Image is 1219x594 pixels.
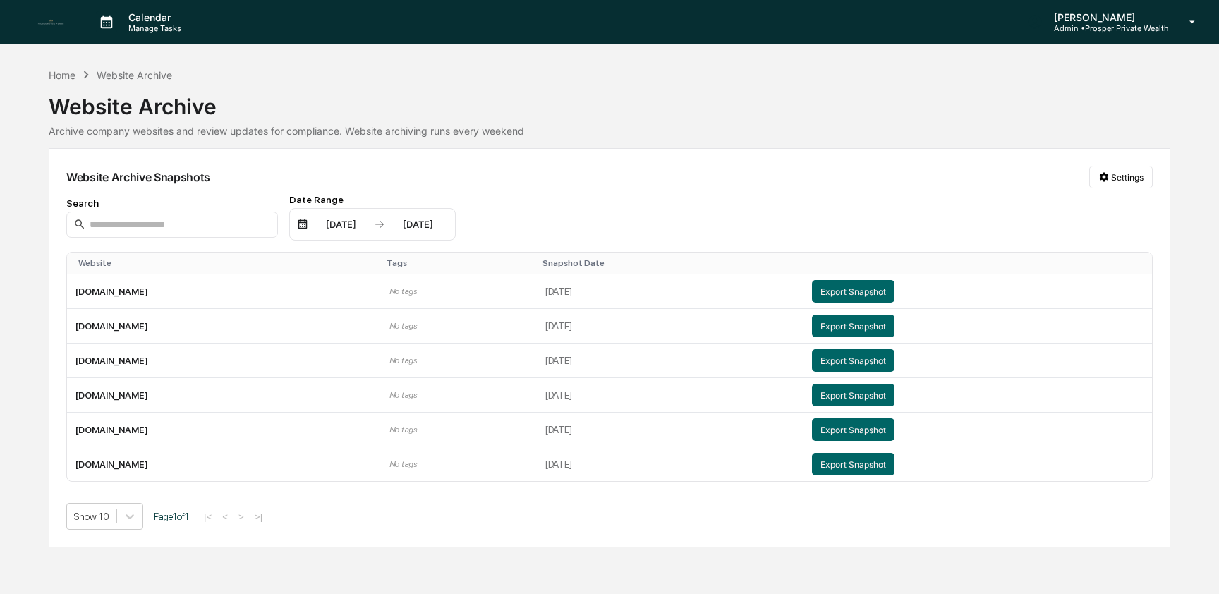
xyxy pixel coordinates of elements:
button: Export Snapshot [812,315,894,337]
div: Toggle SortBy [815,258,1146,268]
div: Website Archive [97,69,172,81]
div: Toggle SortBy [542,258,798,268]
button: < [218,510,232,522]
td: [DATE] [537,274,803,309]
td: [DOMAIN_NAME] [67,309,381,344]
button: Export Snapshot [812,280,894,303]
div: [DATE] [388,219,448,230]
img: arrow right [374,219,385,230]
span: No tags [389,321,417,331]
span: No tags [389,286,417,296]
div: Archive company websites and review updates for compliance. Website archiving runs every weekend [49,125,1170,137]
button: > [234,510,248,522]
button: Settings [1089,166,1153,188]
p: Manage Tasks [117,23,188,33]
div: Home [49,69,75,81]
button: Export Snapshot [812,453,894,475]
div: Search [66,198,278,209]
td: [DOMAIN_NAME] [67,274,381,309]
button: Export Snapshot [812,384,894,406]
td: [DOMAIN_NAME] [67,447,381,481]
p: Admin • Prosper Private Wealth [1043,23,1169,33]
div: Website Archive Snapshots [66,170,210,184]
div: Toggle SortBy [387,258,531,268]
td: [DATE] [537,413,803,447]
span: Page 1 of 1 [154,511,189,522]
td: [DOMAIN_NAME] [67,378,381,413]
td: [DATE] [537,447,803,481]
td: [DOMAIN_NAME] [67,413,381,447]
button: >| [250,510,267,522]
button: |< [200,510,216,522]
p: [PERSON_NAME] [1043,11,1169,23]
td: [DOMAIN_NAME] [67,344,381,378]
span: No tags [389,459,417,469]
p: Calendar [117,11,188,23]
img: logo [34,16,68,29]
span: No tags [389,390,417,400]
td: [DATE] [537,378,803,413]
button: Export Snapshot [812,418,894,441]
span: No tags [389,425,417,435]
div: [DATE] [311,219,371,230]
img: calendar [297,219,308,230]
td: [DATE] [537,344,803,378]
td: [DATE] [537,309,803,344]
div: Toggle SortBy [78,258,375,268]
div: Website Archive [49,83,1170,119]
span: No tags [389,356,417,365]
div: Date Range [289,194,456,205]
button: Export Snapshot [812,349,894,372]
